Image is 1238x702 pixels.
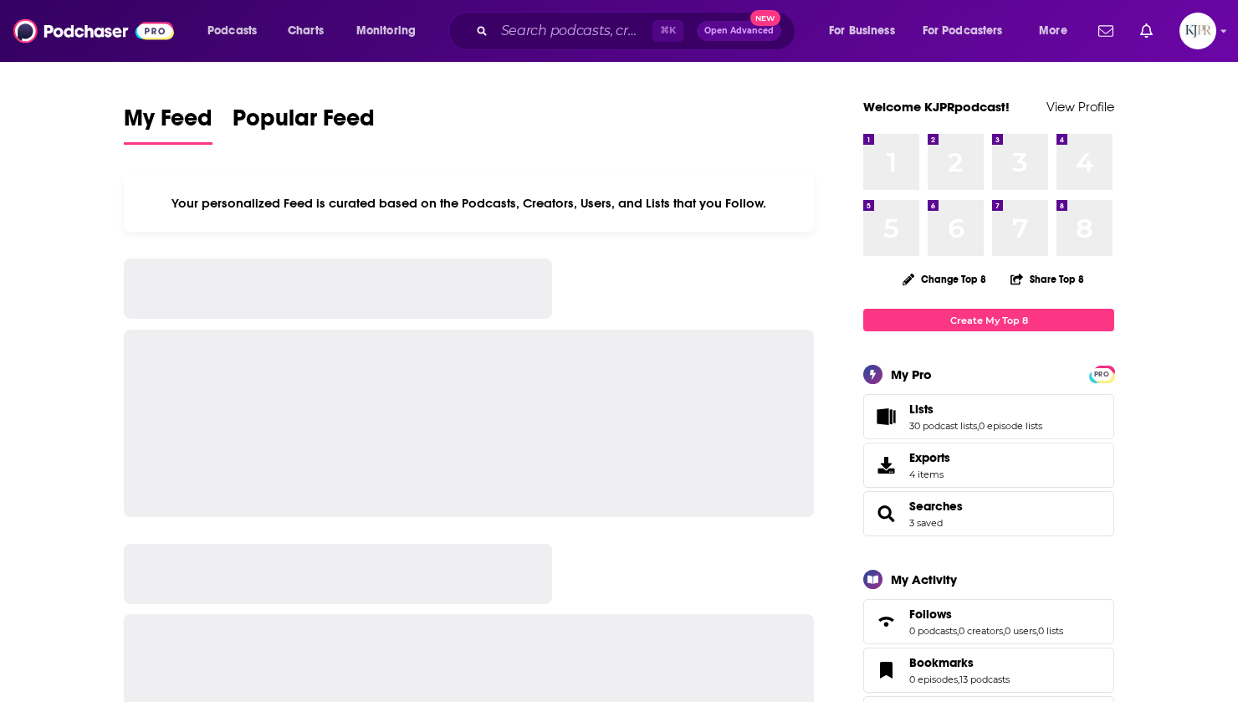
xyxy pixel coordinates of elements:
[652,20,683,42] span: ⌘ K
[704,27,774,35] span: Open Advanced
[750,10,780,26] span: New
[829,19,895,43] span: For Business
[893,269,996,290] button: Change Top 8
[1010,263,1085,295] button: Share Top 8
[1092,367,1112,380] a: PRO
[277,18,334,44] a: Charts
[356,19,416,43] span: Monitoring
[869,405,903,428] a: Lists
[233,104,375,142] span: Popular Feed
[863,394,1114,439] span: Lists
[863,99,1010,115] a: Welcome KJPRpodcast!
[909,450,950,465] span: Exports
[1039,19,1067,43] span: More
[1179,13,1216,49] button: Show profile menu
[909,607,1063,622] a: Follows
[1133,17,1159,45] a: Show notifications dropdown
[863,599,1114,644] span: Follows
[909,402,934,417] span: Lists
[1046,99,1114,115] a: View Profile
[909,625,957,637] a: 0 podcasts
[957,625,959,637] span: ,
[979,420,1042,432] a: 0 episode lists
[923,19,1003,43] span: For Podcasters
[13,15,174,47] img: Podchaser - Follow, Share and Rate Podcasts
[909,607,952,622] span: Follows
[1092,368,1112,381] span: PRO
[909,469,950,480] span: 4 items
[697,21,781,41] button: Open AdvancedNew
[233,104,375,145] a: Popular Feed
[959,625,1003,637] a: 0 creators
[345,18,437,44] button: open menu
[909,655,1010,670] a: Bookmarks
[909,499,963,514] a: Searches
[891,571,957,587] div: My Activity
[1036,625,1038,637] span: ,
[891,366,932,382] div: My Pro
[124,104,212,145] a: My Feed
[817,18,916,44] button: open menu
[1092,17,1120,45] a: Show notifications dropdown
[909,517,943,529] a: 3 saved
[1003,625,1005,637] span: ,
[1179,13,1216,49] img: User Profile
[869,453,903,477] span: Exports
[869,502,903,525] a: Searches
[869,658,903,682] a: Bookmarks
[909,674,958,685] a: 0 episodes
[909,420,977,432] a: 30 podcast lists
[909,655,974,670] span: Bookmarks
[1179,13,1216,49] span: Logged in as KJPRpodcast
[288,19,324,43] span: Charts
[977,420,979,432] span: ,
[494,18,652,44] input: Search podcasts, credits, & more...
[869,610,903,633] a: Follows
[909,402,1042,417] a: Lists
[1027,18,1088,44] button: open menu
[958,674,959,685] span: ,
[207,19,257,43] span: Podcasts
[1005,625,1036,637] a: 0 users
[1038,625,1063,637] a: 0 lists
[464,12,811,50] div: Search podcasts, credits, & more...
[863,309,1114,331] a: Create My Top 8
[863,443,1114,488] a: Exports
[863,648,1114,693] span: Bookmarks
[863,491,1114,536] span: Searches
[959,674,1010,685] a: 13 podcasts
[196,18,279,44] button: open menu
[124,175,814,232] div: Your personalized Feed is curated based on the Podcasts, Creators, Users, and Lists that you Follow.
[912,18,1027,44] button: open menu
[124,104,212,142] span: My Feed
